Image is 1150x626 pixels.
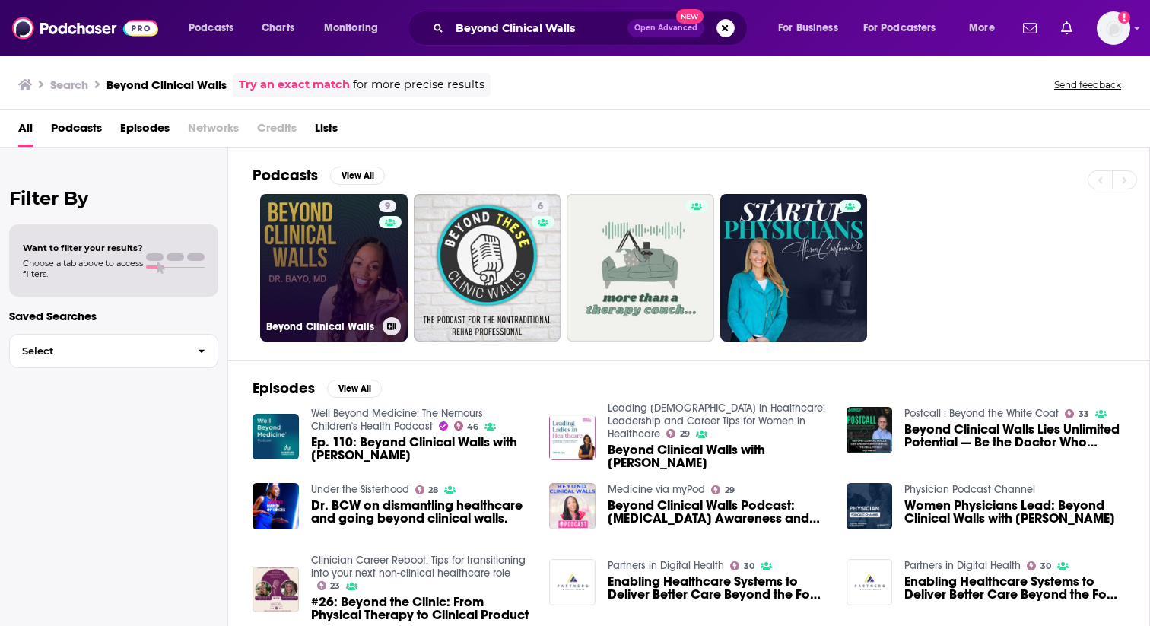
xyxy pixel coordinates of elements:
[608,499,828,525] a: Beyond Clinical Walls Podcast: Skin Cancer Awareness and Prevention: Insights from Dr. Samantha S...
[311,499,532,525] span: Dr. BCW on dismantling healthcare and going beyond clinical walls.
[311,436,532,462] a: Ep. 110: Beyond Clinical Walls with Dr. Bayo Curry-Winchell
[904,575,1125,601] a: Enabling Healthcare Systems to Deliver Better Care Beyond the Four Walls of the Hospital
[422,11,762,46] div: Search podcasts, credits, & more...
[313,16,398,40] button: open menu
[863,17,936,39] span: For Podcasters
[253,414,299,460] img: Ep. 110: Beyond Clinical Walls with Dr. Bayo Curry-Winchell
[9,334,218,368] button: Select
[1040,563,1051,570] span: 30
[324,17,378,39] span: Monitoring
[608,443,828,469] a: Beyond Clinical Walls with Dr. Bayo Curry-Winchell
[778,17,838,39] span: For Business
[260,194,408,342] a: 9Beyond Clinical Walls
[10,346,186,356] span: Select
[608,575,828,601] a: Enabling Healthcare Systems to Deliver Better Care Beyond the Four Walls of the Hospital
[711,485,735,494] a: 29
[253,166,385,185] a: PodcastsView All
[608,483,705,496] a: Medicine via myPod
[904,499,1125,525] span: Women Physicians Lead: Beyond Clinical Walls with [PERSON_NAME]
[904,423,1125,449] a: Beyond Clinical Walls Lies Unlimited Potential — Be the Doctor Who Reinvents Healthcare
[958,16,1014,40] button: open menu
[18,116,33,147] a: All
[253,567,299,613] img: #26: Beyond the Clinic: From Physical Therapy to Clinical Product
[311,554,526,580] a: Clinician Career Reboot: Tips for transitioning into your next non-clinical healthcare role
[120,116,170,147] a: Episodes
[414,194,561,342] a: 6
[1065,409,1089,418] a: 33
[450,16,627,40] input: Search podcasts, credits, & more...
[379,200,396,212] a: 9
[467,424,478,431] span: 46
[744,563,754,570] span: 30
[847,407,893,453] img: Beyond Clinical Walls Lies Unlimited Potential — Be the Doctor Who Reinvents Healthcare
[847,483,893,529] img: Women Physicians Lead: Beyond Clinical Walls with Dr. Bayo Curry-Winchell
[189,17,233,39] span: Podcasts
[239,76,350,94] a: Try an exact match
[549,415,596,461] img: Beyond Clinical Walls with Dr. Bayo Curry-Winchell
[549,559,596,605] img: Enabling Healthcare Systems to Deliver Better Care Beyond the Four Walls of the Hospital
[538,199,543,214] span: 6
[847,559,893,605] img: Enabling Healthcare Systems to Deliver Better Care Beyond the Four Walls of the Hospital
[253,166,318,185] h2: Podcasts
[1027,561,1051,570] a: 30
[188,116,239,147] span: Networks
[327,380,382,398] button: View All
[311,407,483,433] a: Well Beyond Medicine: The Nemours Children's Health Podcast
[1097,11,1130,45] button: Show profile menu
[549,483,596,529] img: Beyond Clinical Walls Podcast: Skin Cancer Awareness and Prevention: Insights from Dr. Samantha S...
[532,200,549,212] a: 6
[23,258,143,279] span: Choose a tab above to access filters.
[904,559,1021,572] a: Partners in Digital Health
[1055,15,1079,41] a: Show notifications dropdown
[1097,11,1130,45] img: User Profile
[454,421,479,431] a: 46
[315,116,338,147] a: Lists
[676,9,704,24] span: New
[904,407,1059,420] a: Postcall : Beyond the White Coat
[23,243,143,253] span: Want to filter your results?
[904,483,1035,496] a: Physician Podcast Channel
[51,116,102,147] a: Podcasts
[317,581,341,590] a: 23
[627,19,704,37] button: Open AdvancedNew
[50,78,88,92] h3: Search
[415,485,439,494] a: 28
[428,487,438,494] span: 28
[608,443,828,469] span: Beyond Clinical Walls with [PERSON_NAME]
[253,379,315,398] h2: Episodes
[608,402,825,440] a: Leading Ladies in Healthcare: Leadership and Career Tips for Women in Healthcare
[311,596,532,621] a: #26: Beyond the Clinic: From Physical Therapy to Clinical Product
[1017,15,1043,41] a: Show notifications dropdown
[252,16,303,40] a: Charts
[253,483,299,529] img: Dr. BCW on dismantling healthcare and going beyond clinical walls.
[853,16,958,40] button: open menu
[106,78,227,92] h3: Beyond Clinical Walls
[767,16,857,40] button: open menu
[385,199,390,214] span: 9
[12,14,158,43] img: Podchaser - Follow, Share and Rate Podcasts
[608,559,724,572] a: Partners in Digital Health
[969,17,995,39] span: More
[1050,78,1126,91] button: Send feedback
[266,320,376,333] h3: Beyond Clinical Walls
[262,17,294,39] span: Charts
[257,116,297,147] span: Credits
[608,499,828,525] span: Beyond Clinical Walls Podcast: [MEDICAL_DATA] Awareness and Prevention: Insights from [PERSON_NAME]
[253,379,382,398] a: EpisodesView All
[330,167,385,185] button: View All
[634,24,697,32] span: Open Advanced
